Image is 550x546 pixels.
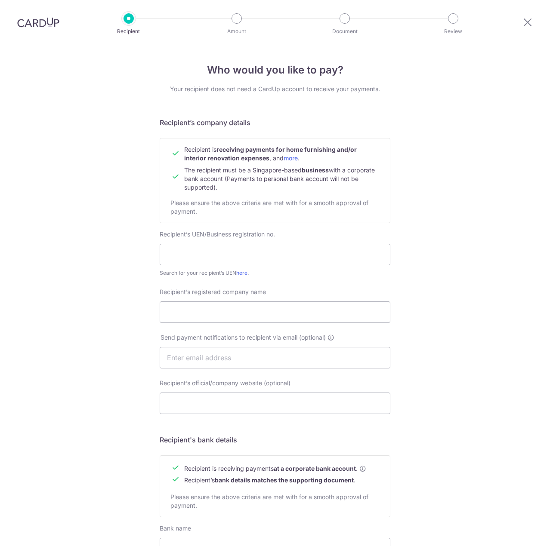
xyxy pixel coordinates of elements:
span: Recipient is , and . [184,146,357,162]
h5: Recipient's bank details [160,435,390,445]
span: Please ensure the above criteria are met with for a smooth approval of payment. [170,199,368,215]
span: Recipient is receiving payments . [184,464,366,473]
a: here [236,270,247,276]
span: Please ensure the above criteria are met with for a smooth approval of payment. [170,493,368,509]
input: Enter email address [160,347,390,368]
b: bank details matches the supporting document [215,476,354,484]
b: receiving payments for home furnishing and/or interior renovation expenses [184,146,357,162]
img: CardUp [17,17,59,28]
p: Recipient [97,27,161,36]
a: more [284,154,298,162]
span: The recipient must be a Singapore-based with a corporate bank account (Payments to personal bank ... [184,166,375,191]
p: Document [313,27,377,36]
p: Review [421,27,485,36]
div: Search for your recipient’s UEN . [160,269,390,277]
label: Recipient’s official/company website (optional) [160,379,290,387]
h4: Who would you like to pay? [160,62,390,78]
span: Recipient’s . [184,476,355,484]
p: Amount [205,27,269,36]
b: business [302,166,329,174]
h5: Recipient’s company details [160,117,390,128]
span: Recipient’s UEN/Business registration no. [160,230,275,238]
label: Bank name [160,524,191,533]
div: Your recipient does not need a CardUp account to receive your payments. [160,85,390,93]
span: Recipient’s registered company name [160,288,266,295]
span: Send payment notifications to recipient via email (optional) [161,333,326,342]
b: at a corporate bank account [274,464,356,473]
